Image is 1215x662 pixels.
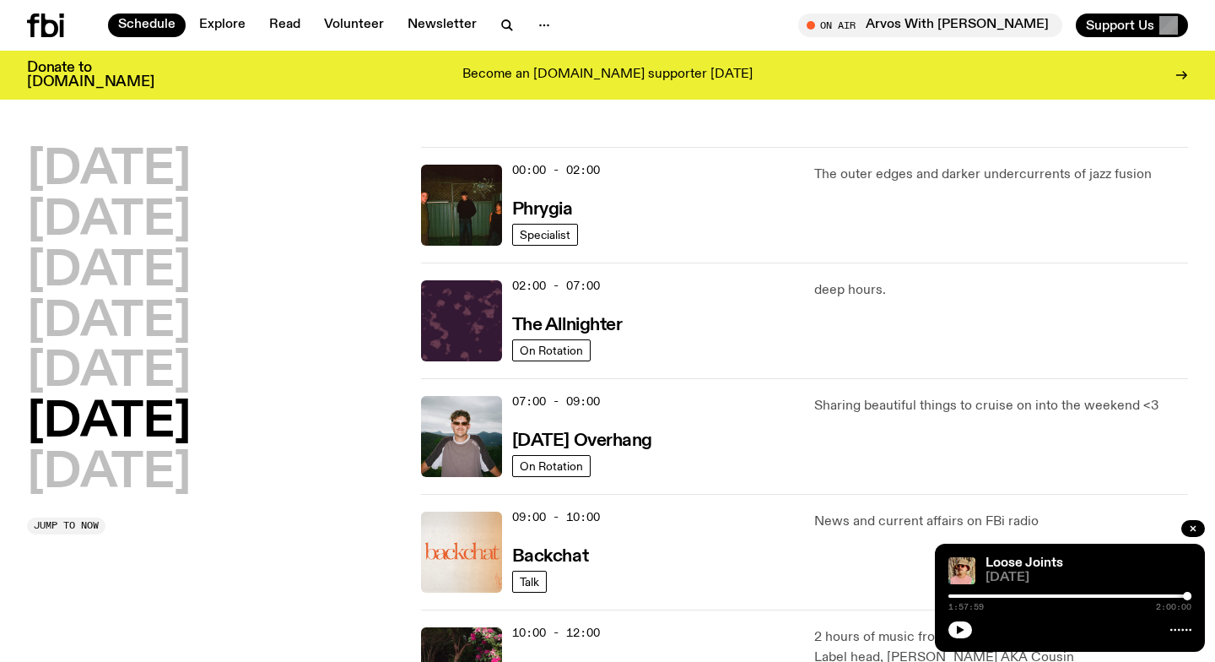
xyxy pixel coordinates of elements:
button: Jump to now [27,518,105,534]
span: [DATE] [985,572,1191,584]
span: 02:00 - 07:00 [512,278,600,294]
h3: The Allnighter [512,317,623,334]
a: Specialist [512,224,578,246]
button: [DATE] [27,147,191,194]
a: Newsletter [397,14,487,37]
p: Sharing beautiful things to cruise on into the weekend <3 [814,396,1188,416]
button: [DATE] [27,299,191,346]
button: [DATE] [27,450,191,497]
h3: Backchat [512,548,588,566]
span: 1:57:59 [948,603,984,611]
span: Support Us [1086,18,1154,33]
button: [DATE] [27,349,191,396]
a: Loose Joints [985,556,1063,570]
p: deep hours. [814,280,1188,301]
a: Read [259,14,310,37]
img: Tyson stands in front of a paperbark tree wearing orange sunglasses, a suede bucket hat and a pin... [948,557,975,584]
p: The outer edges and darker undercurrents of jazz fusion [814,165,1188,185]
h3: [DATE] Overhang [512,432,652,450]
span: 09:00 - 10:00 [512,509,600,525]
button: [DATE] [27,399,191,447]
span: 00:00 - 02:00 [512,162,600,178]
a: Backchat [512,545,588,566]
span: Specialist [520,228,570,241]
a: Explore [189,14,256,37]
button: Support Us [1076,14,1188,37]
a: On Rotation [512,339,591,361]
span: 10:00 - 12:00 [512,625,600,641]
img: Harrie Hastings stands in front of cloud-covered sky and rolling hills. He's wearing sunglasses a... [421,396,502,477]
span: 07:00 - 09:00 [512,393,600,410]
a: On Rotation [512,455,591,477]
button: On AirArvos With [PERSON_NAME] [798,14,1062,37]
span: 2:00:00 [1156,603,1191,611]
p: Become an [DOMAIN_NAME] supporter [DATE] [462,68,753,83]
button: [DATE] [27,198,191,245]
h3: Phrygia [512,201,573,219]
span: On Rotation [520,459,583,472]
a: The Allnighter [512,313,623,334]
span: Jump to now [34,521,99,530]
h3: Donate to [DOMAIN_NAME] [27,61,154,90]
a: Phrygia [512,198,573,219]
a: Volunteer [314,14,394,37]
span: Talk [520,575,539,588]
p: News and current affairs on FBi radio [814,512,1188,532]
button: [DATE] [27,248,191,296]
a: [DATE] Overhang [512,429,652,450]
img: A greeny-grainy film photo of Bela, John and Bindi at night. They are standing in a backyard on g... [421,165,502,246]
a: Talk [512,571,547,593]
a: Schedule [108,14,186,37]
span: On Rotation [520,344,583,356]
